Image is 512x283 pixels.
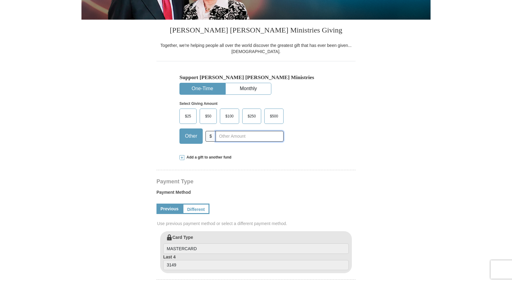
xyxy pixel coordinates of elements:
[156,20,356,42] h3: [PERSON_NAME] [PERSON_NAME] Ministries Giving
[216,131,284,142] input: Other Amount
[179,101,217,106] strong: Select Giving Amount
[226,83,271,94] button: Monthly
[163,243,349,254] input: Card Type
[245,112,259,121] span: $250
[182,112,194,121] span: $25
[157,220,356,227] span: Use previous payment method or select a different payment method.
[205,131,216,142] span: $
[156,204,183,214] a: Previous
[183,204,209,214] a: Different
[156,189,356,198] label: Payment Method
[163,260,349,270] input: Last 4
[184,155,232,160] span: Add a gift to another fund
[267,112,281,121] span: $500
[202,112,214,121] span: $50
[180,83,225,94] button: One-Time
[179,74,333,81] h5: Support [PERSON_NAME] [PERSON_NAME] Ministries
[156,42,356,55] div: Together, we're helping people all over the world discover the greatest gift that has ever been g...
[182,132,200,141] span: Other
[222,112,237,121] span: $100
[163,234,349,254] label: Card Type
[156,179,356,184] h4: Payment Type
[163,254,349,270] label: Last 4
